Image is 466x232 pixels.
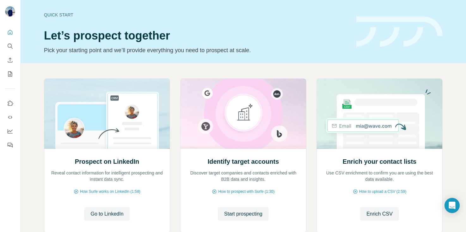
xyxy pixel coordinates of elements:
[323,170,436,182] p: Use CSV enrichment to confirm you are using the best data available.
[44,29,349,42] h1: Let’s prospect together
[5,6,15,16] img: Avatar
[44,12,349,18] div: Quick start
[5,27,15,38] button: Quick start
[224,210,262,218] span: Start prospecting
[343,157,416,166] h2: Enrich your contact lists
[44,46,349,55] p: Pick your starting point and we’ll provide everything you need to prospect at scale.
[5,40,15,52] button: Search
[75,157,139,166] h2: Prospect on LinkedIn
[80,189,140,194] span: How Surfe works on LinkedIn (1:58)
[218,189,274,194] span: How to prospect with Surfe (1:30)
[5,139,15,151] button: Feedback
[218,207,269,221] button: Start prospecting
[5,112,15,123] button: Use Surfe API
[366,210,393,218] span: Enrich CSV
[5,54,15,66] button: Enrich CSV
[51,170,163,182] p: Reveal contact information for intelligent prospecting and instant data sync.
[44,79,170,149] img: Prospect on LinkedIn
[356,16,443,47] img: banner
[5,125,15,137] button: Dashboard
[187,170,300,182] p: Discover target companies and contacts enriched with B2B data and insights.
[360,207,399,221] button: Enrich CSV
[316,79,443,149] img: Enrich your contact lists
[5,68,15,80] button: My lists
[445,198,460,213] div: Open Intercom Messenger
[5,98,15,109] button: Use Surfe on LinkedIn
[359,189,406,194] span: How to upload a CSV (2:59)
[180,79,306,149] img: Identify target accounts
[208,157,279,166] h2: Identify target accounts
[90,210,123,218] span: Go to LinkedIn
[84,207,130,221] button: Go to LinkedIn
